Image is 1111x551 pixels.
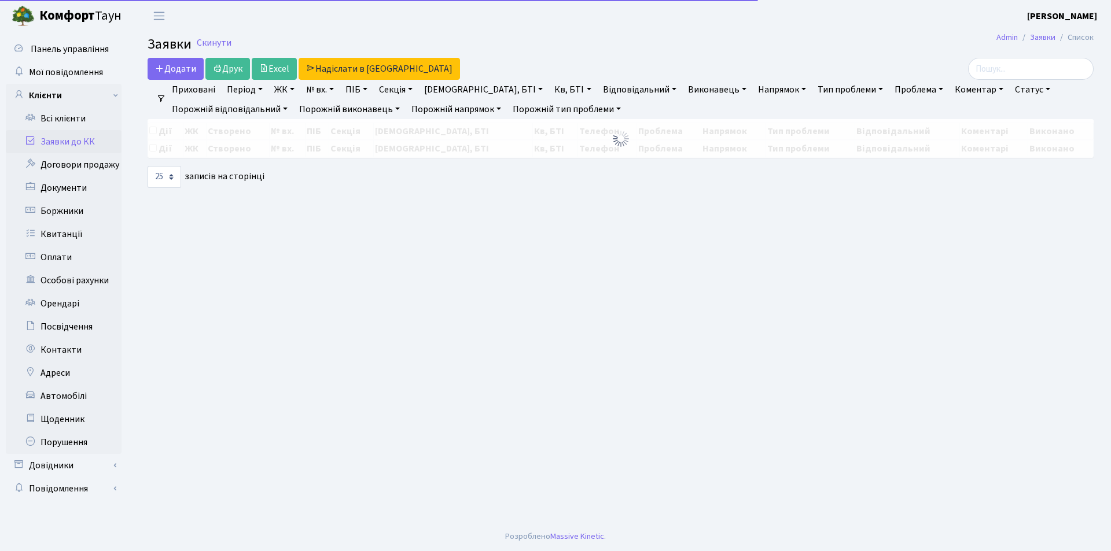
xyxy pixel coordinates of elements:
a: Квитанції [6,223,122,246]
a: Боржники [6,199,122,223]
a: Коментар [950,80,1008,99]
span: Мої повідомлення [29,66,103,79]
a: Відповідальний [598,80,681,99]
a: Виконавець [683,80,751,99]
a: Порожній напрямок [407,99,506,119]
a: Скинути [197,38,231,49]
a: Порожній тип проблеми [508,99,626,119]
select: записів на сторінці [148,166,181,188]
span: Таун [39,6,122,26]
a: Оплати [6,246,122,269]
a: ЖК [270,80,299,99]
a: Заявки [1030,31,1055,43]
a: Посвідчення [6,315,122,338]
a: Статус [1010,80,1055,99]
a: Довідники [6,454,122,477]
a: ПІБ [341,80,372,99]
a: Секція [374,80,417,99]
a: Додати [148,58,204,80]
li: Список [1055,31,1094,44]
a: Автомобілі [6,384,122,408]
a: Порожній відповідальний [167,99,292,119]
a: Договори продажу [6,153,122,176]
a: Напрямок [753,80,811,99]
a: Надіслати в [GEOGRAPHIC_DATA] [299,58,460,80]
nav: breadcrumb [979,25,1111,50]
b: [PERSON_NAME] [1027,10,1097,23]
img: logo.png [12,5,35,28]
a: Заявки до КК [6,130,122,153]
a: Панель управління [6,38,122,61]
a: Контакти [6,338,122,361]
a: № вх. [301,80,339,99]
a: Excel [252,58,297,80]
a: Тип проблеми [813,80,888,99]
a: Повідомлення [6,477,122,500]
a: Мої повідомлення [6,61,122,84]
a: Друк [205,58,250,80]
a: Період [222,80,267,99]
b: Комфорт [39,6,95,25]
button: Переключити навігацію [145,6,174,25]
img: Обробка... [612,130,630,148]
label: записів на сторінці [148,166,264,188]
a: Особові рахунки [6,269,122,292]
a: Порожній виконавець [295,99,404,119]
a: Орендарі [6,292,122,315]
span: Панель управління [31,43,109,56]
a: Admin [996,31,1018,43]
a: Порушення [6,431,122,454]
a: Кв, БТІ [550,80,595,99]
a: [DEMOGRAPHIC_DATA], БТІ [420,80,547,99]
a: Massive Kinetic [550,530,604,542]
a: Приховані [167,80,220,99]
a: Проблема [890,80,948,99]
span: Заявки [148,34,192,54]
a: Документи [6,176,122,199]
div: Розроблено . [505,530,606,543]
input: Пошук... [968,58,1094,80]
span: Додати [155,62,196,75]
a: Адреси [6,361,122,384]
a: Щоденник [6,408,122,431]
a: [PERSON_NAME] [1027,9,1097,23]
a: Всі клієнти [6,107,122,130]
a: Клієнти [6,84,122,107]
